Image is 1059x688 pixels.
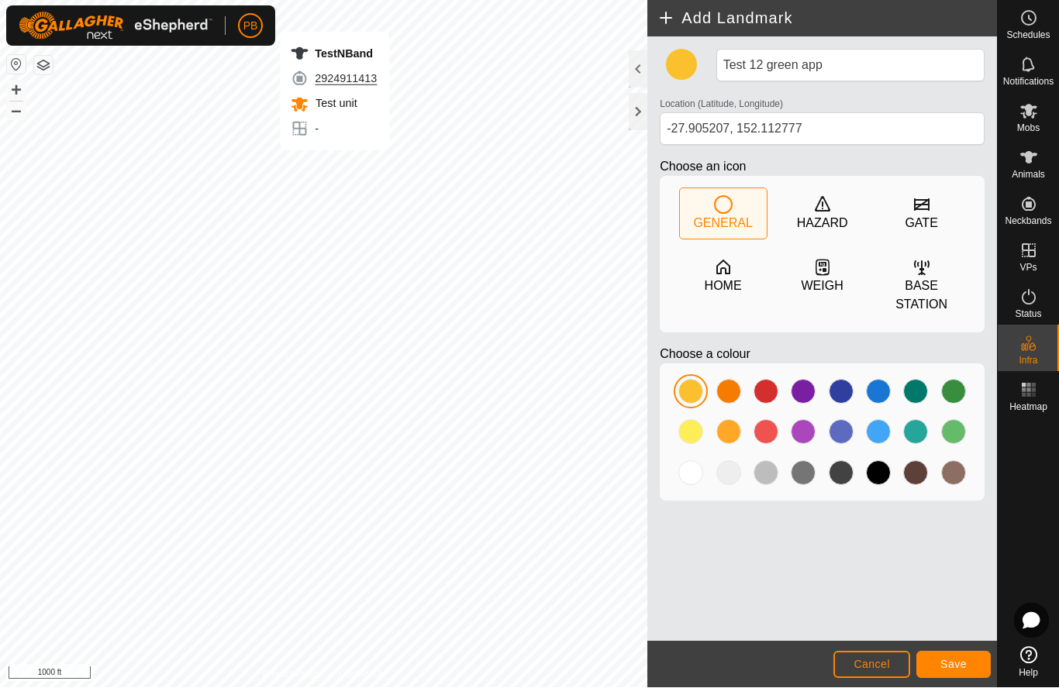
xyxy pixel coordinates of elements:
span: Status [1015,310,1041,319]
p: Choose a colour [660,346,985,364]
div: BASE STATION [878,277,965,315]
h2: Add Landmark [657,9,997,28]
div: GATE [905,215,937,233]
span: Notifications [1003,77,1054,87]
span: Neckbands [1005,217,1051,226]
div: WEIGH [802,277,843,296]
a: Contact Us [339,668,385,682]
span: Save [940,659,967,671]
button: Map Layers [34,57,53,75]
div: HOME [705,277,742,296]
a: Help [998,641,1059,684]
div: HAZARD [797,215,848,233]
span: Heatmap [1009,403,1047,412]
span: Test unit [312,98,357,110]
div: GENERAL [693,215,752,233]
p: Choose an icon [660,158,985,177]
img: Gallagher Logo [19,12,212,40]
button: Reset Map [7,56,26,74]
label: Location (Latitude, Longitude) [660,98,783,112]
span: Animals [1012,170,1045,180]
button: Cancel [833,652,910,679]
span: Infra [1019,356,1037,366]
button: – [7,101,26,120]
button: + [7,81,26,100]
span: PB [243,19,258,35]
span: VPs [1019,263,1037,273]
button: Save [916,652,991,679]
span: Schedules [1006,31,1050,40]
span: Cancel [854,659,890,671]
span: Mobs [1017,124,1040,133]
a: Privacy Policy [263,668,321,682]
span: Help [1019,669,1038,678]
div: TestNBand [290,45,377,64]
div: - [290,120,377,139]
